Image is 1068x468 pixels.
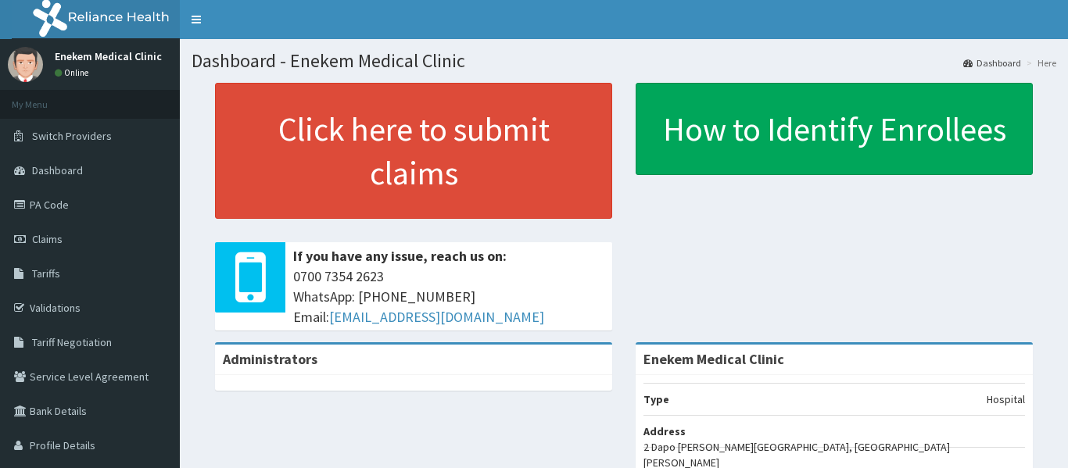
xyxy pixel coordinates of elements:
[636,83,1033,175] a: How to Identify Enrollees
[32,266,60,280] span: Tariffs
[293,266,604,327] span: 0700 7354 2623 WhatsApp: [PHONE_NUMBER] Email:
[55,51,162,62] p: Enekem Medical Clinic
[963,56,1021,70] a: Dashboard
[55,67,92,78] a: Online
[987,391,1025,407] p: Hospital
[32,163,83,177] span: Dashboard
[643,424,686,438] b: Address
[643,392,669,406] b: Type
[32,232,63,246] span: Claims
[329,308,544,326] a: [EMAIL_ADDRESS][DOMAIN_NAME]
[643,350,784,368] strong: Enekem Medical Clinic
[32,129,112,143] span: Switch Providers
[215,83,612,219] a: Click here to submit claims
[192,51,1056,71] h1: Dashboard - Enekem Medical Clinic
[1023,56,1056,70] li: Here
[223,350,317,368] b: Administrators
[8,47,43,82] img: User Image
[32,335,112,349] span: Tariff Negotiation
[293,247,507,265] b: If you have any issue, reach us on:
